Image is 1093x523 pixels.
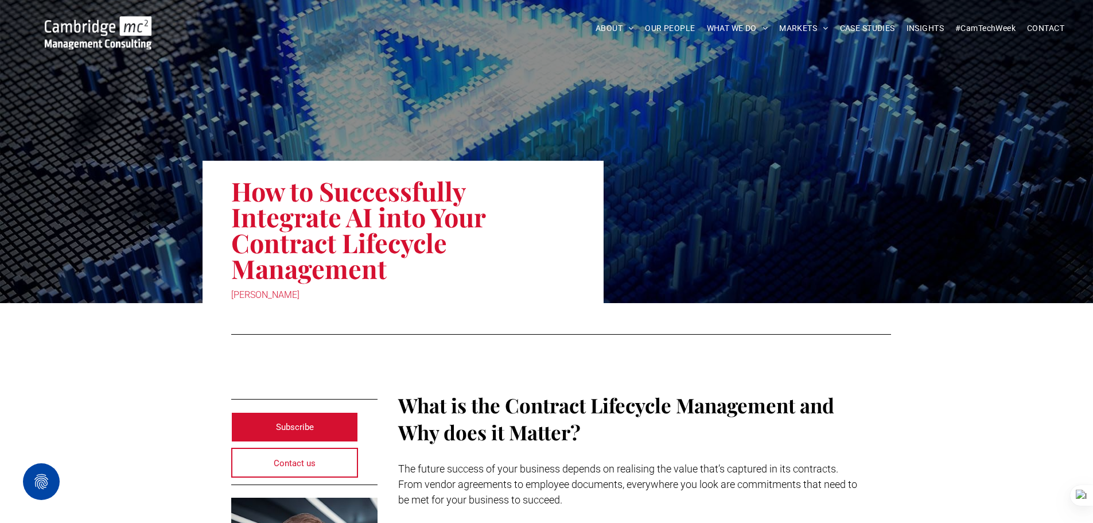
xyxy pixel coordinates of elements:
[274,449,316,478] span: Contact us
[701,20,774,37] a: WHAT WE DO
[398,392,834,445] span: What is the Contract Lifecycle Management and Why does it Matter?
[950,20,1021,37] a: #CamTechWeek
[590,20,640,37] a: ABOUT
[231,448,359,478] a: Contact us
[901,20,950,37] a: INSIGHTS
[834,20,901,37] a: CASE STUDIES
[231,177,575,282] h1: How to Successfully Integrate AI into Your Contract Lifecycle Management
[231,287,575,303] div: [PERSON_NAME]
[276,413,314,441] span: Subscribe
[639,20,701,37] a: OUR PEOPLE
[398,463,857,506] span: The future success of your business depends on realising the value that’s captured in its contrac...
[231,412,359,442] a: Subscribe
[1021,20,1070,37] a: CONTACT
[773,20,834,37] a: MARKETS
[45,16,151,49] img: Cambridge MC Logo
